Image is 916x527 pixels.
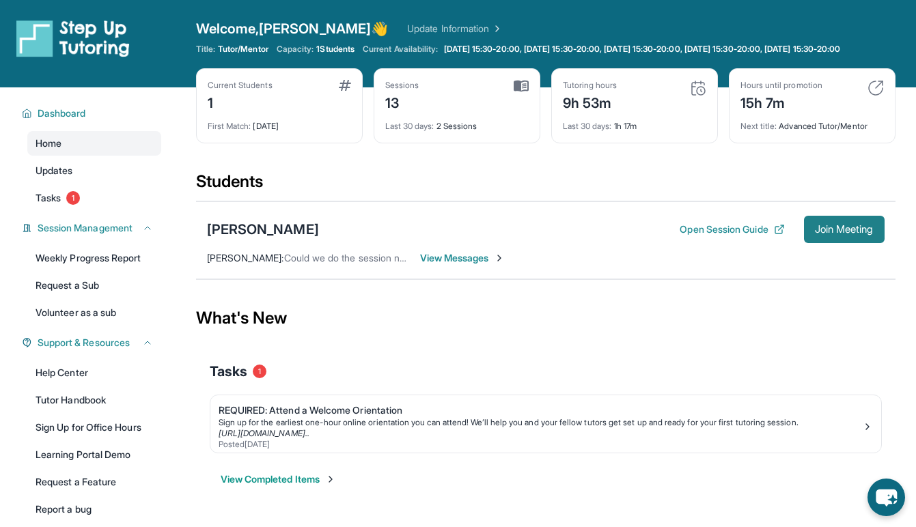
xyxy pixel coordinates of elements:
[690,80,706,96] img: card
[563,80,617,91] div: Tutoring hours
[27,497,161,522] a: Report a bug
[27,360,161,385] a: Help Center
[441,44,844,55] a: [DATE] 15:30-20:00, [DATE] 15:30-20:00, [DATE] 15:30-20:00, [DATE] 15:30-20:00, [DATE] 15:30-20:00
[740,121,777,131] span: Next title :
[196,19,389,38] span: Welcome, [PERSON_NAME] 👋
[868,80,884,96] img: card
[815,225,874,233] span: Join Meeting
[385,113,529,132] div: 2 Sessions
[27,186,161,210] a: Tasks1
[38,221,133,235] span: Session Management
[420,251,505,265] span: View Messages
[219,417,862,428] div: Sign up for the earliest one-hour online orientation you can attend! We’ll help you and your fell...
[27,388,161,412] a: Tutor Handbook
[208,80,273,91] div: Current Students
[489,22,503,35] img: Chevron Right
[27,442,161,467] a: Learning Portal Demo
[680,223,784,236] button: Open Session Guide
[208,113,351,132] div: [DATE]
[277,44,314,55] span: Capacity:
[207,220,319,239] div: [PERSON_NAME]
[66,191,80,205] span: 1
[27,131,161,156] a: Home
[38,336,130,350] span: Support & Resources
[804,216,885,243] button: Join Meeting
[36,137,61,150] span: Home
[32,336,153,350] button: Support & Resources
[36,191,61,205] span: Tasks
[27,300,161,325] a: Volunteer as a sub
[444,44,841,55] span: [DATE] 15:30-20:00, [DATE] 15:30-20:00, [DATE] 15:30-20:00, [DATE] 15:30-20:00, [DATE] 15:30-20:00
[219,428,309,438] a: [URL][DOMAIN_NAME]..
[284,252,552,263] span: Could we do the session now? Are you still on for 4:00 if not?
[740,80,822,91] div: Hours until promotion
[27,246,161,270] a: Weekly Progress Report
[196,288,896,348] div: What's New
[407,22,503,35] a: Update Information
[563,91,617,113] div: 9h 53m
[385,80,419,91] div: Sessions
[36,164,73,177] span: Updates
[221,472,336,486] button: View Completed Items
[219,403,862,417] div: REQUIRED: Attend a Welcome Orientation
[514,80,529,92] img: card
[208,121,251,131] span: First Match :
[27,470,161,494] a: Request a Feature
[563,113,706,132] div: 1h 17m
[385,121,434,131] span: Last 30 days :
[27,415,161,440] a: Sign Up for Office Hours
[207,252,284,263] span: [PERSON_NAME] :
[363,44,438,55] span: Current Availability:
[219,439,862,450] div: Posted [DATE]
[16,19,130,57] img: logo
[218,44,268,55] span: Tutor/Mentor
[27,158,161,183] a: Updates
[38,106,86,120] span: Dashboard
[210,395,881,453] a: REQUIRED: Attend a Welcome OrientationSign up for the earliest one-hour online orientation you ca...
[253,365,266,378] span: 1
[339,80,351,91] img: card
[196,171,896,201] div: Students
[868,479,905,516] button: chat-button
[208,91,273,113] div: 1
[385,91,419,113] div: 13
[563,121,612,131] span: Last 30 days :
[210,362,247,381] span: Tasks
[32,106,153,120] button: Dashboard
[740,113,884,132] div: Advanced Tutor/Mentor
[316,44,355,55] span: 1 Students
[32,221,153,235] button: Session Management
[27,273,161,298] a: Request a Sub
[196,44,215,55] span: Title:
[740,91,822,113] div: 15h 7m
[494,253,505,263] img: Chevron-Right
